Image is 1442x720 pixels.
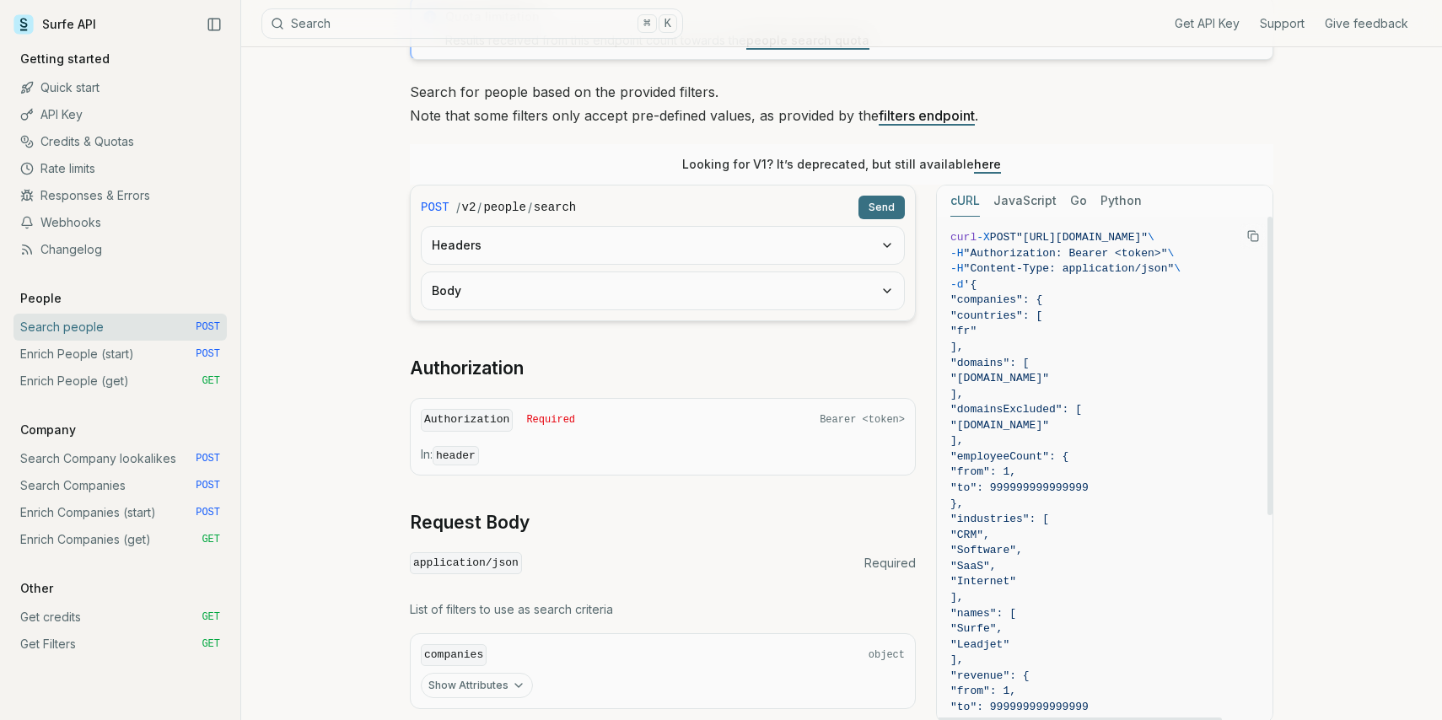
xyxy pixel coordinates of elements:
[433,446,479,465] code: header
[950,544,1023,556] span: "Software",
[462,199,476,216] code: v2
[13,182,227,209] a: Responses & Errors
[682,156,1001,173] p: Looking for V1? It’s deprecated, but still available
[659,14,677,33] kbd: K
[950,309,1042,322] span: "countries": [
[202,374,220,388] span: GET
[13,101,227,128] a: API Key
[13,631,227,658] a: Get Filters GET
[950,497,964,510] span: },
[196,452,220,465] span: POST
[528,199,532,216] span: /
[13,155,227,182] a: Rate limits
[950,607,1016,620] span: "names": [
[950,513,1049,525] span: "industries": [
[950,372,1049,384] span: "[DOMAIN_NAME]"
[964,247,1168,260] span: "Authorization: Bearer <token>"
[993,185,1057,217] button: JavaScript
[410,601,916,618] p: List of filters to use as search criteria
[13,51,116,67] p: Getting started
[990,231,1016,244] span: POST
[410,357,524,380] a: Authorization
[13,604,227,631] a: Get credits GET
[422,227,904,264] button: Headers
[13,74,227,101] a: Quick start
[261,8,683,39] button: Search⌘K
[950,341,964,353] span: ],
[1167,247,1174,260] span: \
[950,653,964,666] span: ],
[950,403,1082,416] span: "domainsExcluded": [
[638,14,656,33] kbd: ⌘
[202,533,220,546] span: GET
[13,209,227,236] a: Webhooks
[421,199,449,216] span: POST
[950,669,1030,682] span: "revenue": {
[950,465,1016,478] span: "from": 1,
[410,80,1273,127] p: Search for people based on the provided filters. Note that some filters only accept pre-defined v...
[13,341,227,368] a: Enrich People (start) POST
[483,199,525,216] code: people
[950,560,997,572] span: "SaaS",
[820,413,905,427] span: Bearer <token>
[869,648,905,662] span: object
[950,481,1089,494] span: "to": 999999999999999
[13,472,227,499] a: Search Companies POST
[1175,15,1240,32] a: Get API Key
[950,419,1049,432] span: "[DOMAIN_NAME]"
[477,199,482,216] span: /
[202,12,227,37] button: Collapse Sidebar
[950,591,964,604] span: ],
[864,555,916,572] span: Required
[950,278,964,291] span: -d
[421,673,533,698] button: Show Attributes
[950,357,1030,369] span: "domains": [
[964,278,977,291] span: '{
[974,157,1001,171] a: here
[13,12,96,37] a: Surfe API
[196,506,220,519] span: POST
[13,368,227,395] a: Enrich People (get) GET
[950,450,1068,463] span: "employeeCount": {
[950,388,964,400] span: ],
[950,247,964,260] span: -H
[13,236,227,263] a: Changelog
[977,231,990,244] span: -X
[1100,185,1142,217] button: Python
[202,637,220,651] span: GET
[1016,231,1148,244] span: "[URL][DOMAIN_NAME]"
[422,272,904,309] button: Body
[421,446,905,465] p: In:
[13,314,227,341] a: Search people POST
[1070,185,1087,217] button: Go
[858,196,905,219] button: Send
[950,701,1089,713] span: "to": 999999999999999
[950,622,1003,635] span: "Surfe",
[1148,231,1154,244] span: \
[950,185,980,217] button: cURL
[202,610,220,624] span: GET
[13,445,227,472] a: Search Company lookalikes POST
[13,526,227,553] a: Enrich Companies (get) GET
[410,511,530,535] a: Request Body
[950,325,977,337] span: "fr"
[196,320,220,334] span: POST
[1174,262,1181,275] span: \
[950,638,1009,651] span: "Leadjet"
[950,293,1042,306] span: "companies": {
[196,347,220,361] span: POST
[534,199,576,216] code: search
[1325,15,1408,32] a: Give feedback
[950,434,964,447] span: ],
[1260,15,1305,32] a: Support
[964,262,1175,275] span: "Content-Type: application/json"
[13,128,227,155] a: Credits & Quotas
[950,685,1016,697] span: "from": 1,
[950,262,964,275] span: -H
[410,552,522,575] code: application/json
[13,290,68,307] p: People
[456,199,460,216] span: /
[1240,223,1266,249] button: Copy Text
[13,422,83,438] p: Company
[526,413,575,427] span: Required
